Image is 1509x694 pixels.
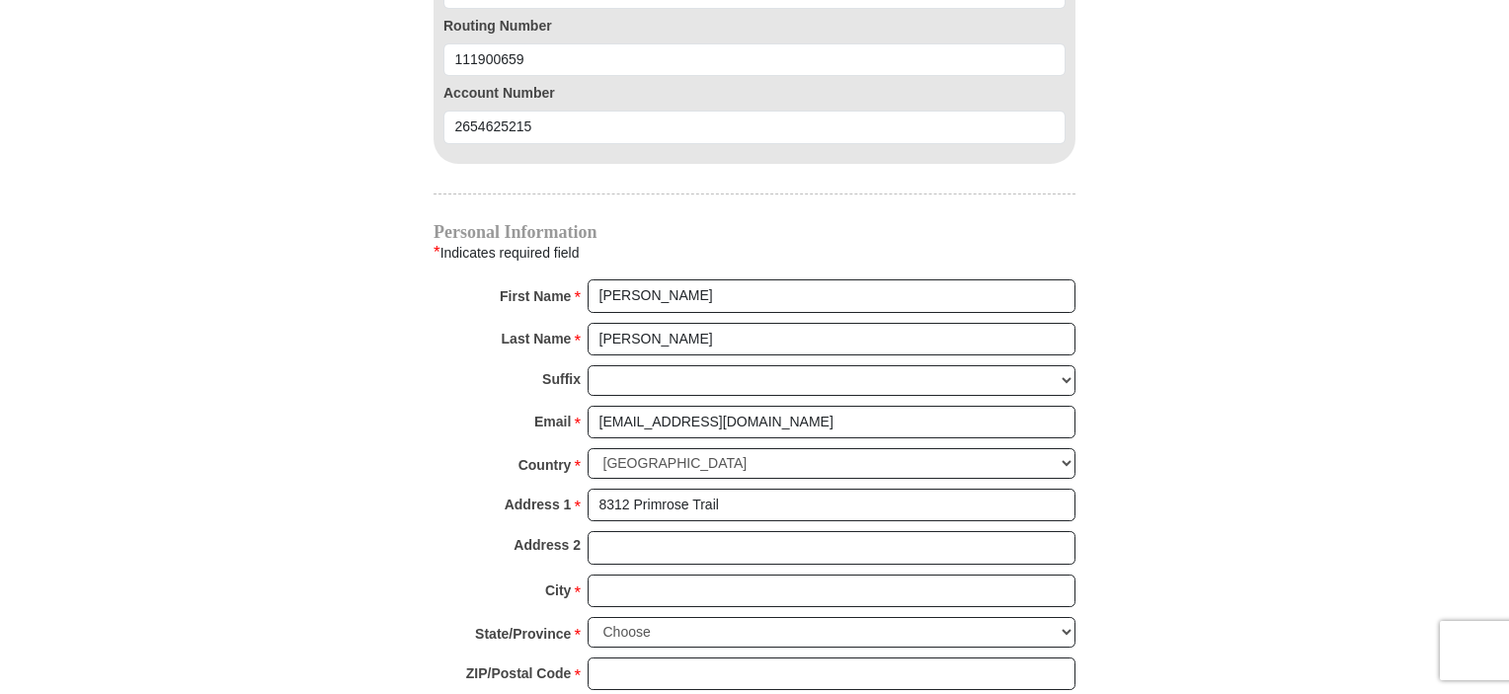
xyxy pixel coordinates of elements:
strong: First Name [500,282,571,310]
strong: ZIP/Postal Code [466,659,572,687]
strong: Address 2 [514,531,581,559]
strong: Country [518,451,572,479]
h4: Personal Information [434,224,1075,240]
strong: City [545,577,571,604]
label: Routing Number [443,16,1066,37]
label: Account Number [443,83,1066,104]
div: Indicates required field [434,240,1075,266]
strong: Suffix [542,365,581,393]
strong: Address 1 [505,491,572,518]
strong: Email [534,408,571,435]
strong: Last Name [502,325,572,352]
strong: State/Province [475,620,571,648]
